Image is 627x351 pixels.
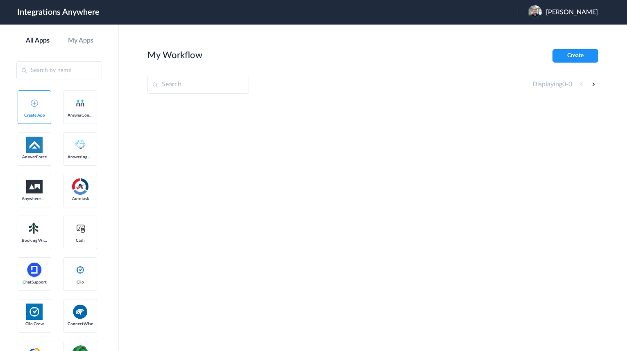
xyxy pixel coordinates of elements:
[562,81,566,88] span: 0
[68,280,93,285] span: Clio
[75,98,85,108] img: answerconnect-logo.svg
[68,113,93,118] span: AnswerConnect
[22,322,47,326] span: Clio Grow
[68,322,93,326] span: ConnectWise
[26,262,43,278] img: chatsupport-icon.svg
[16,37,59,45] a: All Apps
[75,265,85,275] img: clio-logo.svg
[26,137,43,153] img: af-app-logo.svg
[22,113,47,118] span: Create App
[532,81,572,88] h4: Displaying -
[22,155,47,160] span: AnswerForce
[75,223,86,233] img: cash-logo.svg
[552,49,598,63] button: Create
[22,238,47,243] span: Booking Widget
[68,155,93,160] span: Answering Service
[31,99,38,107] img: add-icon.svg
[22,196,47,201] span: Anywhere Works
[26,180,43,193] img: aww.png
[528,5,542,19] img: 51.jpeg
[147,50,202,61] h2: My Workflow
[147,76,249,94] input: Search
[16,61,102,79] input: Search by name
[26,221,43,236] img: Setmore_Logo.svg
[17,7,100,17] h1: Integrations Anywhere
[26,304,43,320] img: Clio.jpg
[568,81,572,88] span: 0
[59,37,102,45] a: My Apps
[68,196,93,201] span: Autotask
[72,304,88,319] img: connectwise.png
[72,178,88,195] img: autotask.png
[22,280,47,285] span: ChatSupport
[68,238,93,243] span: Cash
[546,9,598,16] span: [PERSON_NAME]
[72,137,88,153] img: Answering_service.png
